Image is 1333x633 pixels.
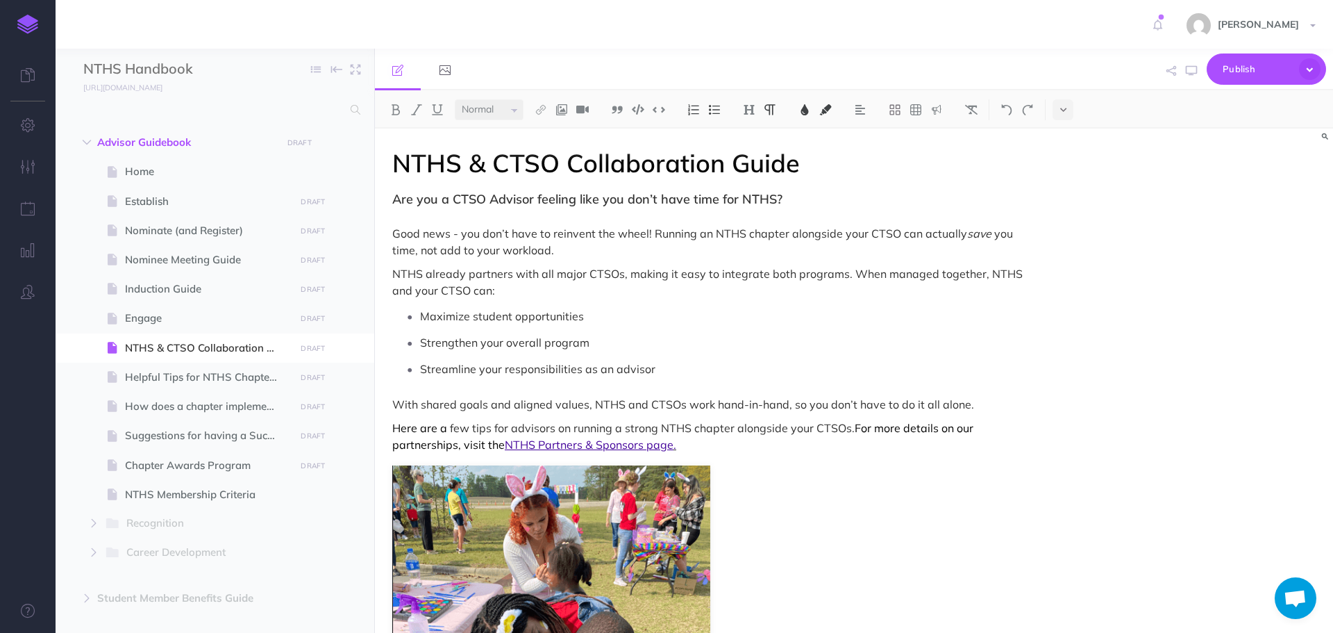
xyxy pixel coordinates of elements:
[296,311,330,327] button: DRAFT
[301,285,325,294] small: DRAFT
[97,590,274,607] span: Student Member Benefits Guide
[301,256,325,265] small: DRAFT
[930,104,943,115] img: Callout dropdown menu button
[389,104,402,115] img: Bold button
[296,340,330,356] button: DRAFT
[83,59,246,80] input: Documentation Name
[410,104,423,115] img: Italic button
[431,104,444,115] img: Underline button
[125,193,291,210] span: Establish
[967,227,991,240] span: save
[392,227,967,240] span: Good news - you don’t have to reinvent the wheel! Running an NTHS chapter alongside your CTSO can...
[296,370,330,386] button: DRAFT
[83,97,342,122] input: Search
[301,227,325,236] small: DRAFT
[1207,54,1326,85] button: Publish
[301,344,325,353] small: DRAFT
[125,163,291,180] span: Home
[126,544,270,562] span: Career Development
[301,431,325,441] small: DRAFT
[296,399,330,415] button: DRAFT
[125,486,291,503] span: NTHS Membership Criteria
[1000,104,1013,115] img: Undo
[296,428,330,444] button: DRAFT
[287,138,312,147] small: DRAFT
[56,80,176,94] a: [URL][DOMAIN_NAME]
[450,421,855,435] span: few tips for advisors on running a strong NTHS chapter alongside your CTSOs
[392,147,800,179] span: NTHS & CTSO Collaboration Guide
[708,104,721,115] img: Unordered list button
[301,373,325,382] small: DRAFT
[420,336,589,350] span: Strengthen your overall program
[798,104,811,115] img: Text color button
[301,402,325,411] small: DRAFT
[83,83,162,92] small: [URL][DOMAIN_NAME]
[296,194,330,210] button: DRAFT
[125,310,291,327] span: Engage
[555,104,568,115] img: Add image button
[1275,577,1316,619] a: Open chat
[17,15,38,34] img: logo-mark.svg
[653,104,665,115] img: Inline code button
[282,135,317,151] button: DRAFT
[687,104,700,115] img: Ordered list button
[764,104,776,115] img: Paragraph button
[535,104,547,115] img: Link button
[125,457,291,474] span: Chapter Awards Program
[125,281,291,297] span: Induction Guide
[296,281,330,297] button: DRAFT
[819,104,832,115] img: Text background color button
[632,104,644,115] img: Code block button
[1211,18,1306,31] span: [PERSON_NAME]
[1021,104,1034,115] img: Redo
[97,134,274,151] span: Advisor Guidebook
[611,104,623,115] img: Blockquote button
[392,267,1025,297] span: NTHS already partners with all major CTSOs, making it easy to integrate both programs. When manag...
[576,104,589,115] img: Add video button
[392,397,974,411] span: With shared goals and aligned values, NTHS and CTSOs work hand-in-hand, so you don’t have to do i...
[126,515,270,533] span: Recognition
[1187,13,1211,38] img: e15ca27c081d2886606c458bc858b488.jpg
[965,104,978,115] img: Clear styles button
[854,104,866,115] img: Alignment dropdown menu button
[301,314,325,323] small: DRAFT
[125,369,291,386] span: Helpful Tips for NTHS Chapter Officers
[125,398,291,415] span: How does a chapter implement the Core Four Objectives?
[1223,58,1292,80] span: Publish
[296,252,330,268] button: DRAFT
[301,461,325,470] small: DRAFT
[392,421,447,435] span: Here are a
[296,223,330,239] button: DRAFT
[909,104,922,115] img: Create table button
[125,340,291,356] span: NTHS & CTSO Collaboration Guide
[392,191,782,207] span: Are you a CTSO Advisor feeling like you don’t have time for NTHS?
[743,104,755,115] img: Headings dropdown button
[125,252,291,268] span: Nominee Meeting Guide
[296,458,330,474] button: DRAFT
[420,309,584,323] span: Maximize student opportunities
[673,438,676,452] span: .
[420,362,655,376] span: Streamline your responsibilities as an advisor
[852,421,855,435] span: .
[125,222,291,239] span: Nominate (and Register)
[301,197,325,206] small: DRAFT
[505,438,673,452] a: NTHS Partners & Sponsors page
[125,427,291,444] span: Suggestions for having a Successful Chapter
